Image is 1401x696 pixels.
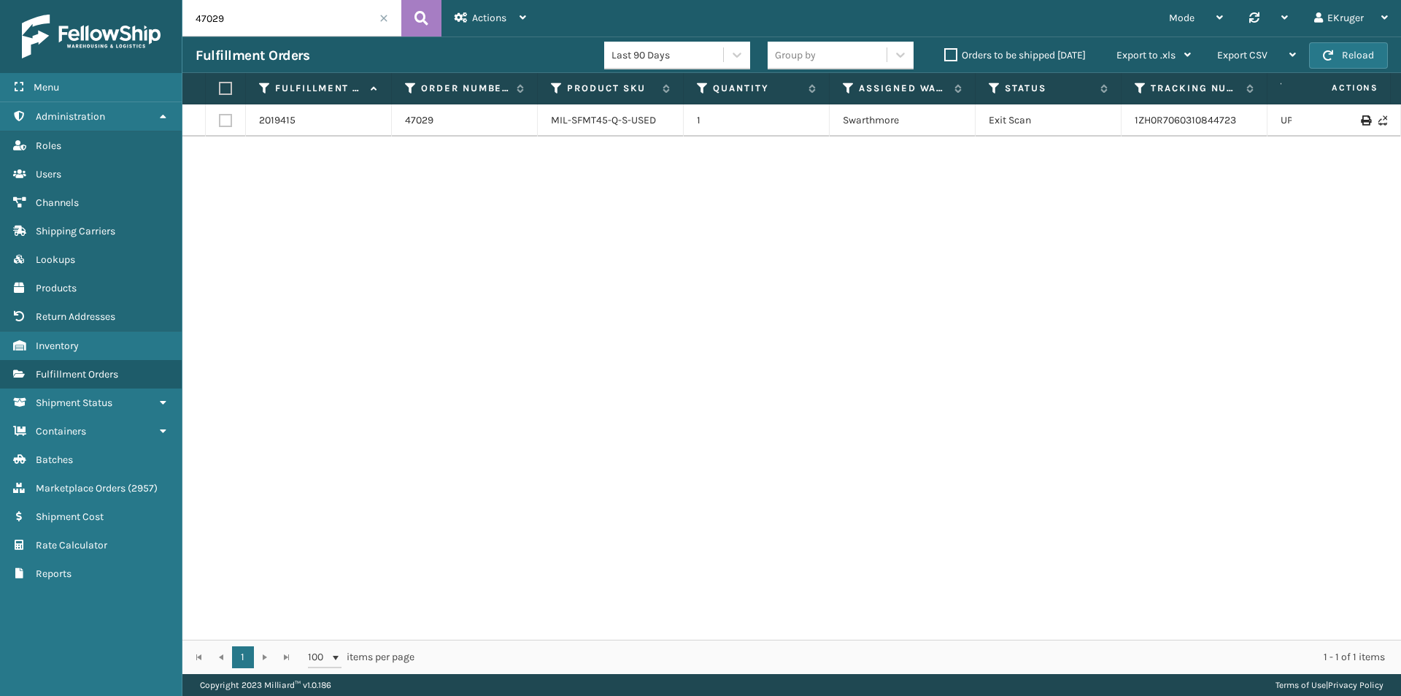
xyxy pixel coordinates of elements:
[259,113,296,128] a: 2019415
[36,510,104,523] span: Shipment Cost
[567,82,655,95] label: Product SKU
[36,539,107,551] span: Rate Calculator
[36,253,75,266] span: Lookups
[36,425,86,437] span: Containers
[34,81,59,93] span: Menu
[36,168,61,180] span: Users
[36,139,61,152] span: Roles
[1275,674,1383,696] div: |
[36,397,112,409] span: Shipment Status
[128,482,158,494] span: ( 2957 )
[472,12,506,24] span: Actions
[308,650,330,665] span: 100
[196,47,309,64] h3: Fulfillment Orders
[859,82,947,95] label: Assigned Warehouse
[611,47,725,63] div: Last 90 Days
[1361,115,1370,126] i: Print Label
[944,49,1086,61] label: Orders to be shipped [DATE]
[1217,49,1267,61] span: Export CSV
[36,282,77,294] span: Products
[435,650,1385,665] div: 1 - 1 of 1 items
[421,82,509,95] label: Order Number
[36,454,73,466] span: Batches
[551,114,656,126] a: MIL-SFMT45-Q-S-USED
[405,113,433,128] a: 47029
[36,567,72,580] span: Reports
[36,110,105,123] span: Administration
[684,104,830,137] td: 1
[308,646,414,668] span: items per page
[830,104,976,137] td: Swarthmore
[1169,12,1194,24] span: Mode
[1275,680,1326,690] a: Terms of Use
[36,340,79,352] span: Inventory
[1309,42,1388,69] button: Reload
[775,47,816,63] div: Group by
[275,82,363,95] label: Fulfillment Order Id
[36,368,118,380] span: Fulfillment Orders
[36,310,115,323] span: Return Addresses
[36,225,115,237] span: Shipping Carriers
[1286,76,1387,100] span: Actions
[1005,82,1093,95] label: Status
[1151,82,1239,95] label: Tracking Number
[36,196,79,209] span: Channels
[1116,49,1176,61] span: Export to .xls
[232,646,254,668] a: 1
[36,482,126,494] span: Marketplace Orders
[713,82,801,95] label: Quantity
[22,15,161,58] img: logo
[200,674,331,696] p: Copyright 2023 Milliard™ v 1.0.186
[1378,115,1387,126] i: Never Shipped
[1328,680,1383,690] a: Privacy Policy
[1135,114,1236,126] a: 1ZH0R7060310844723
[976,104,1122,137] td: Exit Scan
